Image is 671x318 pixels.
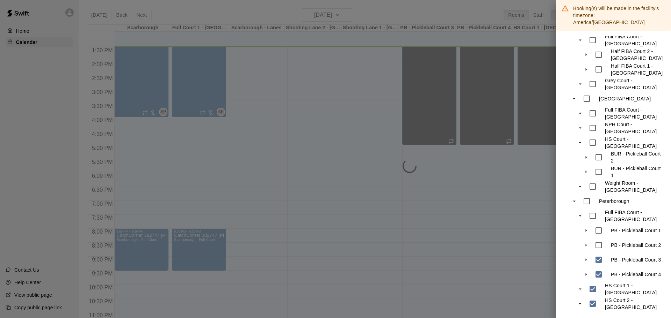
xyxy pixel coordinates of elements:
p: Full FIBA Court - [GEOGRAPHIC_DATA] [605,106,661,120]
p: Half FIBA Court 1 - [GEOGRAPHIC_DATA] [611,62,663,76]
p: HS Court - [GEOGRAPHIC_DATA] [605,136,661,150]
p: Full FIBA Court - [GEOGRAPHIC_DATA] [605,33,661,47]
p: BUR - Pickleball Court 2 [611,150,661,164]
p: BUR - Pickleball Court 1 [611,165,661,179]
p: PB - Pickleball Court 1 [611,227,661,234]
p: Peterborough [599,198,629,205]
p: Full FIBA Court - [GEOGRAPHIC_DATA] [605,209,661,223]
p: Weight Room - [GEOGRAPHIC_DATA] [605,180,661,194]
div: Booking(s) will be made in the facility's timezone: America/[GEOGRAPHIC_DATA] [573,2,665,29]
p: Half FIBA Court 2 - [GEOGRAPHIC_DATA] [611,48,663,62]
p: Grey Court - [GEOGRAPHIC_DATA] [605,77,661,91]
p: [GEOGRAPHIC_DATA] [599,95,651,102]
p: NPH Court - [GEOGRAPHIC_DATA] [605,121,661,135]
p: PB - Pickleball Court 4 [611,271,661,278]
p: PB - Pickleball Court 2 [611,242,661,249]
p: PB - Pickleball Court 3 [611,256,661,263]
p: HS Court 1 - [GEOGRAPHIC_DATA] [605,282,661,296]
p: HS Court 2 - [GEOGRAPHIC_DATA] [605,297,661,311]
